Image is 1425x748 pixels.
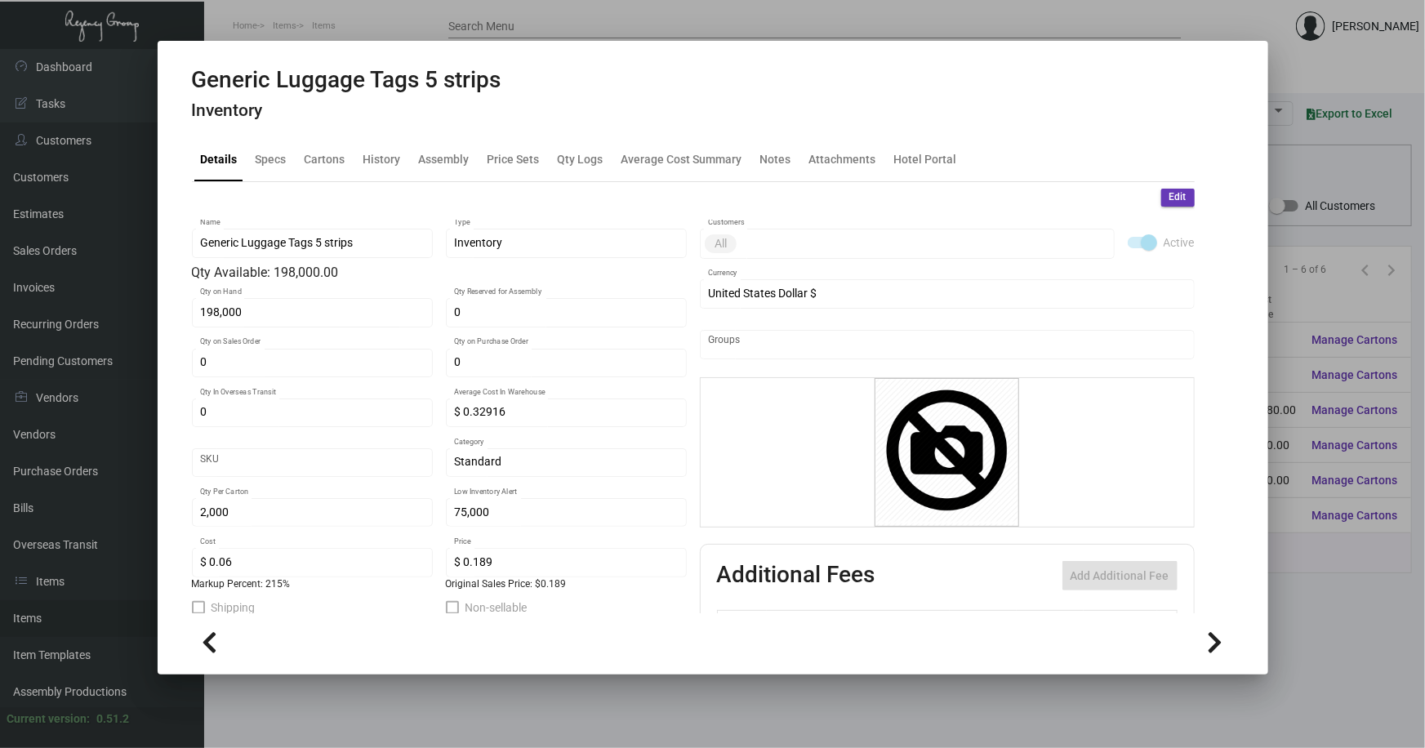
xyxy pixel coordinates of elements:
div: Current version: [7,710,90,728]
div: Assembly [419,150,470,167]
button: Edit [1161,189,1195,207]
div: Hotel Portal [894,150,957,167]
h4: Inventory [192,100,501,121]
div: Average Cost Summary [621,150,742,167]
mat-chip: All [705,234,737,253]
div: Notes [760,150,791,167]
div: History [363,150,401,167]
div: 0.51.2 [96,710,129,728]
span: Add Additional Fee [1071,569,1169,582]
th: Price type [1084,611,1157,639]
div: Qty Available: 198,000.00 [192,263,687,283]
input: Add new.. [740,237,1106,250]
div: Attachments [809,150,876,167]
h2: Additional Fees [717,561,875,590]
h2: Generic Luggage Tags 5 strips [192,66,501,94]
span: Active [1164,233,1195,252]
div: Cartons [305,150,345,167]
input: Add new.. [708,338,1186,351]
span: Edit [1169,190,1187,204]
th: Cost [950,611,1017,639]
div: Qty Logs [558,150,603,167]
th: Active [717,611,767,639]
th: Type [767,611,950,639]
th: Price [1017,611,1084,639]
div: Price Sets [488,150,540,167]
div: Specs [256,150,287,167]
div: Details [201,150,238,167]
span: Non-sellable [465,598,528,617]
button: Add Additional Fee [1062,561,1178,590]
span: Shipping [212,598,256,617]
